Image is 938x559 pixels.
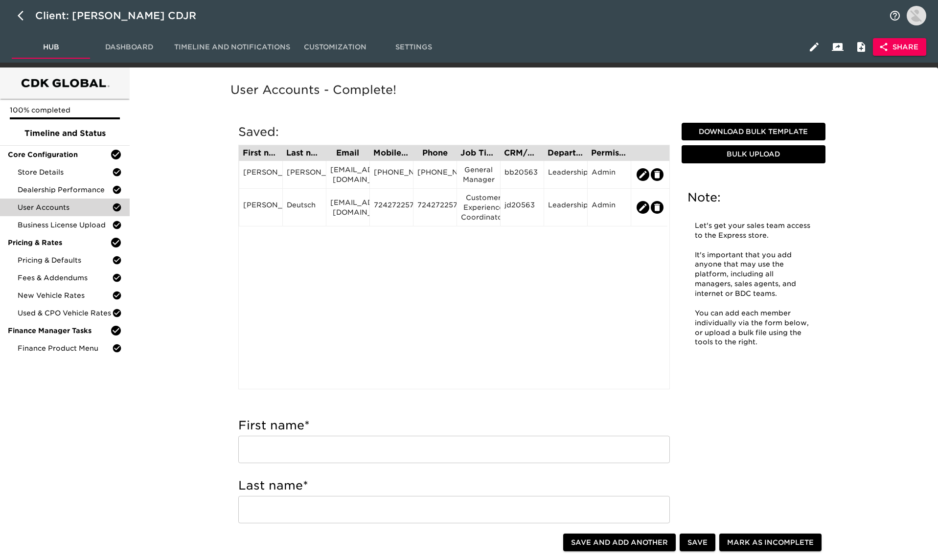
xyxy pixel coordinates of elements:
div: Phone [417,149,453,157]
span: Timeline and Status [8,128,122,139]
button: Download Bulk Template [682,123,825,141]
h5: User Accounts - Complete! [230,82,833,98]
div: Department [548,149,583,157]
div: Admin [592,200,627,215]
span: Business License Upload [18,220,112,230]
div: [PERSON_NAME] [243,200,278,215]
button: edit [637,168,649,181]
h5: Saved: [238,124,670,140]
button: edit [651,168,663,181]
div: Client: [PERSON_NAME] CDJR [35,8,210,23]
span: Hub [18,41,84,53]
div: CRM/User ID [504,149,540,157]
span: User Accounts [18,202,112,212]
button: Bulk Upload [682,145,825,163]
span: Fees & Addendums [18,273,112,283]
span: Save [687,537,708,549]
span: Mark as Incomplete [727,537,814,549]
button: edit [651,201,663,214]
button: Mark as Incomplete [719,534,822,552]
button: Share [873,38,926,56]
span: Download Bulk Template [686,126,822,138]
span: Pricing & Defaults [18,255,112,265]
div: Customer Experience Coordinator [461,193,496,222]
img: Profile [907,6,926,25]
div: Last name [286,149,322,157]
p: 100% completed [10,105,120,115]
div: jd20563 [504,200,540,215]
span: New Vehicle Rates [18,291,112,300]
span: Share [881,41,918,53]
p: You can add each member individually via the form below, or upload a bulk file using the tools to... [695,309,812,348]
div: Mobile Phone [373,149,409,157]
div: 7242722574 [374,200,409,215]
div: [EMAIL_ADDRESS][DOMAIN_NAME] [330,198,366,217]
div: [EMAIL_ADDRESS][DOMAIN_NAME] [330,165,366,184]
h5: Note: [687,190,820,205]
span: Finance Product Menu [18,343,112,353]
span: Store Details [18,167,112,177]
div: Leadership [548,200,583,215]
div: Job Title [460,149,496,157]
h5: Last name [238,478,670,493]
div: [PERSON_NAME] [287,167,322,182]
p: It's important that you add anyone that may use the platform, including all managers, sales agent... [695,250,812,299]
span: Bulk Upload [686,148,822,160]
span: Used & CPO Vehicle Rates [18,308,112,318]
button: Internal Notes and Comments [849,35,873,59]
span: Save and Add Another [571,537,668,549]
div: Deutsch [287,200,322,215]
span: Pricing & Rates [8,238,110,247]
div: Leadership [548,167,583,182]
div: [PERSON_NAME] [243,167,278,182]
button: edit [637,201,649,214]
div: Admin [592,167,627,182]
span: Customization [302,41,368,53]
button: notifications [883,4,907,27]
span: Core Configuration [8,150,110,159]
span: Timeline and Notifications [174,41,290,53]
div: Email [330,149,366,157]
div: bb20563 [504,167,540,182]
span: Dashboard [96,41,162,53]
span: Dealership Performance [18,185,112,195]
h5: First name [238,418,670,433]
div: [PHONE_NUMBER] [374,167,409,182]
button: Edit Hub [802,35,826,59]
div: First name [243,149,278,157]
button: Client View [826,35,849,59]
p: Let's get your sales team access to the Express store. [695,221,812,241]
div: General Manager [461,165,496,184]
div: Permission Set [591,149,627,157]
span: Finance Manager Tasks [8,326,110,335]
button: Save [680,534,715,552]
div: 7242722574 [417,200,453,215]
div: [PHONE_NUMBER] [417,167,453,182]
span: Settings [380,41,447,53]
button: Save and Add Another [563,534,676,552]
